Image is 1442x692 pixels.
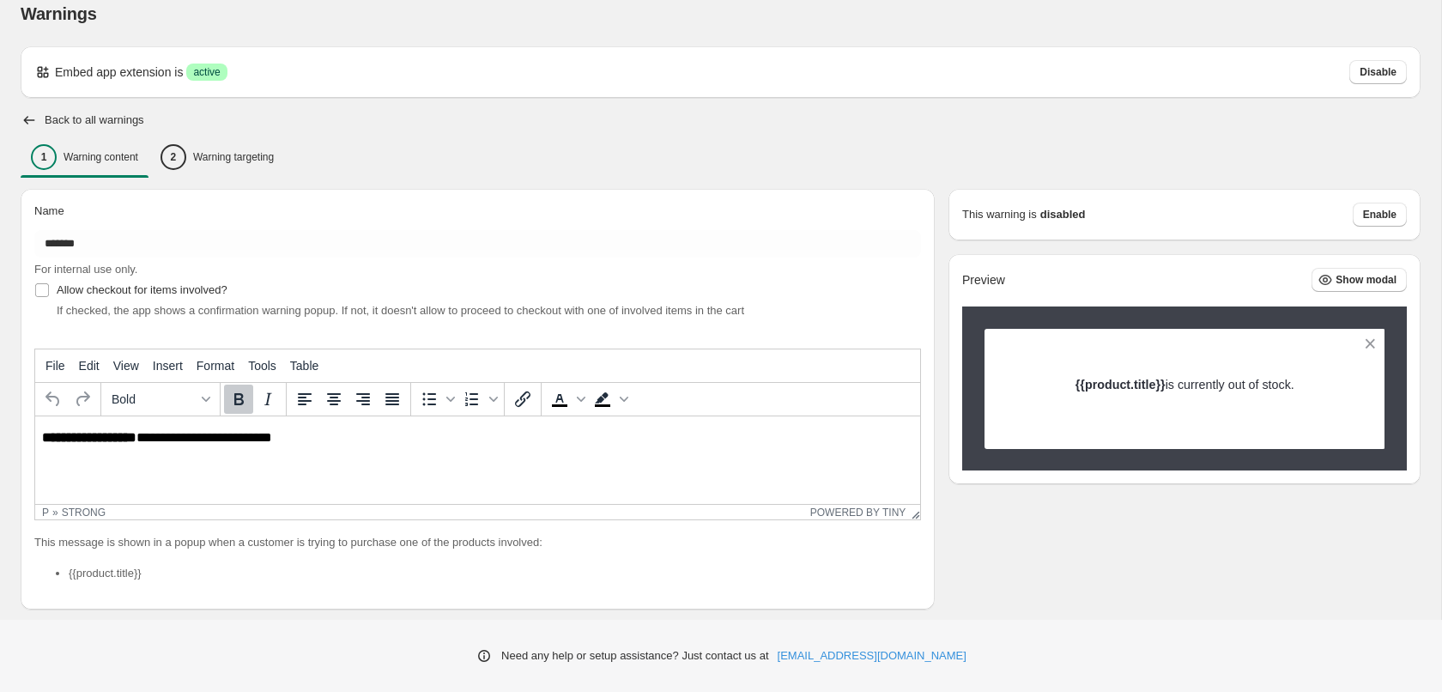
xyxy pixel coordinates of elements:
[1336,273,1397,287] span: Show modal
[1040,206,1086,223] strong: disabled
[378,385,407,414] button: Justify
[1312,268,1407,292] button: Show modal
[193,65,220,79] span: active
[508,385,537,414] button: Insert/edit link
[57,283,227,296] span: Allow checkout for items involved?
[778,647,966,665] a: [EMAIL_ADDRESS][DOMAIN_NAME]
[193,150,274,164] p: Warning targeting
[34,263,137,276] span: For internal use only.
[1075,376,1294,393] p: is currently out of stock.
[1075,378,1166,392] strong: {{product.title}}
[113,359,139,373] span: View
[415,385,457,414] div: Bullet list
[68,385,97,414] button: Redo
[290,385,319,414] button: Align left
[248,359,276,373] span: Tools
[161,144,186,170] div: 2
[253,385,282,414] button: Italic
[962,273,1005,288] h2: Preview
[31,144,57,170] div: 1
[21,139,148,175] button: 1Warning content
[45,359,65,373] span: File
[39,385,68,414] button: Undo
[55,64,183,81] p: Embed app extension is
[1360,65,1397,79] span: Disable
[457,385,500,414] div: Numbered list
[1353,203,1407,227] button: Enable
[105,385,216,414] button: Formats
[810,507,906,519] a: Powered by Tiny
[348,385,378,414] button: Align right
[545,385,588,414] div: Text color
[64,150,138,164] p: Warning content
[57,304,744,317] span: If checked, the app shows a confirmation warning popup. If not, it doesn't allow to proceed to ch...
[45,113,144,127] h2: Back to all warnings
[42,507,49,519] div: p
[112,392,196,406] span: Bold
[153,359,183,373] span: Insert
[197,359,234,373] span: Format
[906,505,920,519] div: Resize
[52,507,58,519] div: »
[21,4,97,23] span: Warnings
[1349,60,1407,84] button: Disable
[290,359,318,373] span: Table
[69,565,921,582] li: {{product.title}}
[962,206,1037,223] p: This warning is
[34,534,921,551] p: This message is shown in a popup when a customer is trying to purchase one of the products involved:
[588,385,631,414] div: Background color
[62,507,106,519] div: strong
[1363,208,1397,222] span: Enable
[34,204,64,217] span: Name
[319,385,348,414] button: Align center
[224,385,253,414] button: Bold
[35,416,920,504] iframe: Rich Text Area
[150,139,284,175] button: 2Warning targeting
[79,359,100,373] span: Edit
